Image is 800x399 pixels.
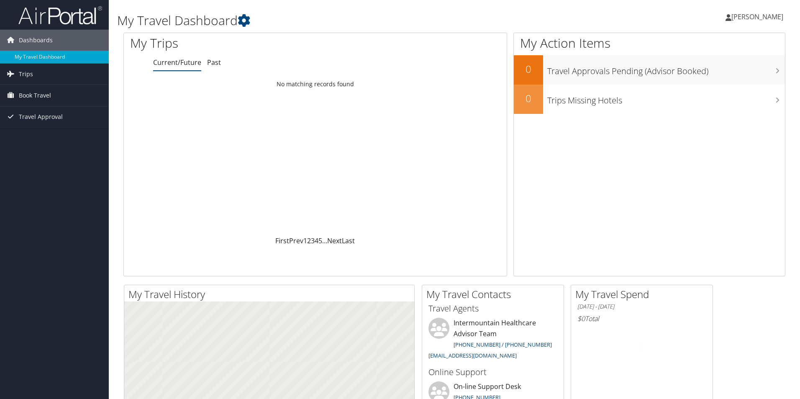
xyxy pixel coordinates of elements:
[117,12,567,29] h1: My Travel Dashboard
[315,236,318,245] a: 4
[307,236,311,245] a: 2
[124,77,507,92] td: No matching records found
[454,341,552,348] a: [PHONE_NUMBER] / [PHONE_NUMBER]
[726,4,792,29] a: [PERSON_NAME]
[547,61,785,77] h3: Travel Approvals Pending (Advisor Booked)
[19,106,63,127] span: Travel Approval
[514,85,785,114] a: 0Trips Missing Hotels
[318,236,322,245] a: 5
[130,34,341,52] h1: My Trips
[514,55,785,85] a: 0Travel Approvals Pending (Advisor Booked)
[577,303,706,311] h6: [DATE] - [DATE]
[342,236,355,245] a: Last
[19,64,33,85] span: Trips
[426,287,564,301] h2: My Travel Contacts
[514,91,543,106] h2: 0
[577,314,585,323] span: $0
[322,236,327,245] span: …
[428,303,557,314] h3: Travel Agents
[424,318,562,363] li: Intermountain Healthcare Advisor Team
[547,90,785,106] h3: Trips Missing Hotels
[289,236,303,245] a: Prev
[731,12,783,21] span: [PERSON_NAME]
[207,58,221,67] a: Past
[327,236,342,245] a: Next
[428,366,557,378] h3: Online Support
[153,58,201,67] a: Current/Future
[514,34,785,52] h1: My Action Items
[275,236,289,245] a: First
[19,30,53,51] span: Dashboards
[311,236,315,245] a: 3
[428,352,517,359] a: [EMAIL_ADDRESS][DOMAIN_NAME]
[577,314,706,323] h6: Total
[575,287,713,301] h2: My Travel Spend
[18,5,102,25] img: airportal-logo.png
[19,85,51,106] span: Book Travel
[514,62,543,76] h2: 0
[303,236,307,245] a: 1
[128,287,414,301] h2: My Travel History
